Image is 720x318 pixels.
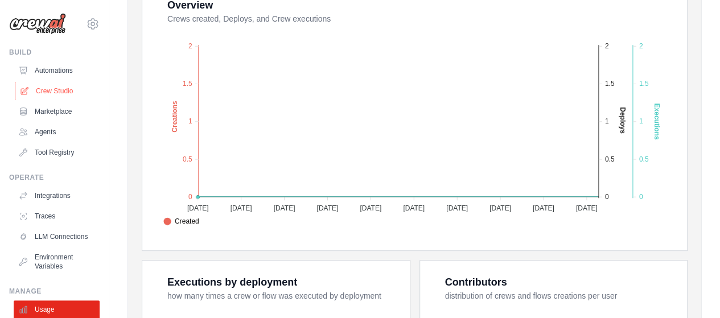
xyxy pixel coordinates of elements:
tspan: [DATE] [446,204,468,212]
tspan: [DATE] [403,204,425,212]
a: Marketplace [14,102,100,121]
div: Contributors [445,274,507,290]
a: Tool Registry [14,143,100,162]
tspan: 0.5 [639,155,649,163]
tspan: 1 [639,117,643,125]
tspan: 1 [188,117,192,125]
div: Build [9,48,100,57]
text: Deploys [619,107,627,134]
a: Crew Studio [15,82,101,100]
div: Manage [9,287,100,296]
a: Automations [14,61,100,80]
a: Environment Variables [14,248,100,275]
a: LLM Connections [14,228,100,246]
dt: Crews created, Deploys, and Crew executions [167,13,673,24]
tspan: [DATE] [274,204,295,212]
tspan: 0.5 [183,155,192,163]
tspan: 0 [639,193,643,201]
tspan: [DATE] [231,204,252,212]
tspan: 2 [605,42,609,50]
tspan: 0.5 [605,155,615,163]
tspan: 1.5 [639,80,649,88]
tspan: [DATE] [489,204,511,212]
tspan: 1 [605,117,609,125]
div: Executions by deployment [167,274,297,290]
tspan: 0 [605,193,609,201]
tspan: [DATE] [187,204,209,212]
tspan: 0 [188,193,192,201]
img: Logo [9,13,66,35]
tspan: 1.5 [183,80,192,88]
tspan: 2 [639,42,643,50]
a: Traces [14,207,100,225]
tspan: 2 [188,42,192,50]
div: Operate [9,173,100,182]
a: Agents [14,123,100,141]
text: Creations [171,101,179,133]
tspan: 1.5 [605,80,615,88]
dt: distribution of crews and flows creations per user [445,290,674,302]
dt: how many times a crew or flow was executed by deployment [167,290,396,302]
a: Integrations [14,187,100,205]
tspan: [DATE] [533,204,554,212]
tspan: [DATE] [576,204,598,212]
span: Created [163,216,199,226]
tspan: [DATE] [360,204,381,212]
tspan: [DATE] [316,204,338,212]
text: Executions [653,104,661,140]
